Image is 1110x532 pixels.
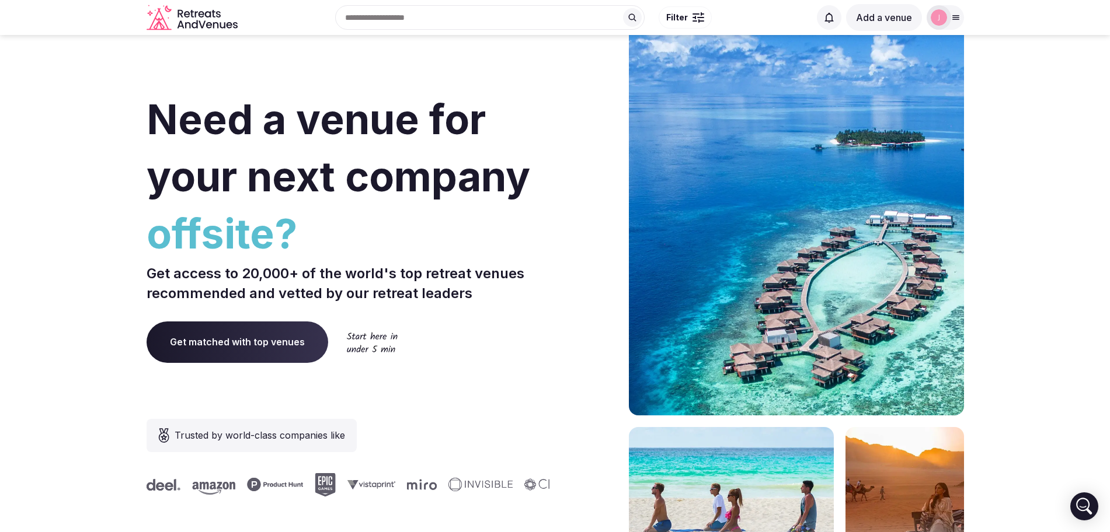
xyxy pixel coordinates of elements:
img: Start here in under 5 min [347,332,398,352]
span: offsite? [147,205,551,262]
svg: Vistaprint company logo [347,480,395,489]
div: Open Intercom Messenger [1070,492,1098,520]
svg: Invisible company logo [448,478,512,492]
a: Visit the homepage [147,5,240,31]
img: jen-7867 [931,9,947,26]
button: Filter [659,6,712,29]
button: Add a venue [846,4,922,31]
p: Get access to 20,000+ of the world's top retreat venues recommended and vetted by our retreat lea... [147,264,551,303]
svg: Retreats and Venues company logo [147,5,240,31]
span: Need a venue for your next company [147,94,530,201]
a: Get matched with top venues [147,321,328,362]
svg: Deel company logo [146,479,180,491]
span: Filter [666,12,688,23]
span: Trusted by world-class companies like [175,428,345,442]
a: Add a venue [846,12,922,23]
svg: Miro company logo [406,479,436,490]
svg: Epic Games company logo [314,473,335,496]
